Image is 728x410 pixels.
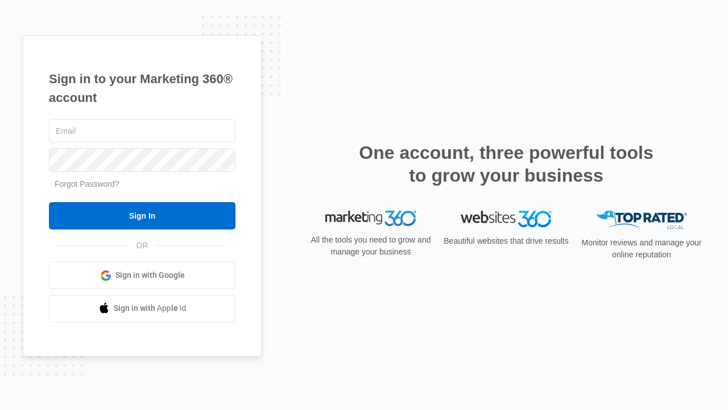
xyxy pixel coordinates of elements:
[115,269,185,281] span: Sign in with Google
[442,235,570,247] p: Beautiful websites that drive results
[49,295,235,322] a: Sign in with Apple Id
[355,141,657,187] h2: One account, three powerful tools to grow your business
[114,302,187,314] span: Sign in with Apple Id
[129,240,156,252] span: OR
[55,179,119,188] a: Forgot Password?
[596,211,687,229] img: Top Rated Local
[325,211,416,227] img: Marketing 360
[307,234,435,258] p: All the tools you need to grow and manage your business
[461,211,552,227] img: Websites 360
[49,119,235,143] input: Email
[49,262,235,289] a: Sign in with Google
[578,237,705,261] p: Monitor reviews and manage your online reputation
[49,202,235,229] input: Sign In
[49,69,235,107] h1: Sign in to your Marketing 360® account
